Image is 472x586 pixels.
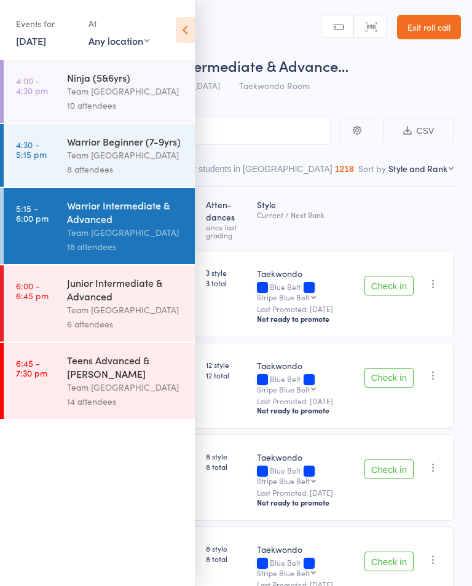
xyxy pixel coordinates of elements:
[4,343,195,419] a: 6:45 -7:30 pmTeens Advanced & [PERSON_NAME]Team [GEOGRAPHIC_DATA]14 attendees
[257,569,310,577] div: Stripe Blue Belt
[4,188,195,264] a: 5:15 -6:00 pmWarrior Intermediate & AdvancedTeam [GEOGRAPHIC_DATA]18 attendees
[257,558,355,577] div: Blue Belt
[257,451,355,463] div: Taekwondo
[257,488,355,497] small: Last Promoted: [DATE]
[257,543,355,555] div: Taekwondo
[4,124,195,187] a: 4:30 -5:15 pmWarrior Beginner (7-9yrs)Team [GEOGRAPHIC_DATA]8 attendees
[67,353,184,380] div: Teens Advanced & [PERSON_NAME]
[122,55,348,76] span: Warrior Intermediate & Advance…
[201,192,252,245] div: Atten­dances
[67,303,184,317] div: Team [GEOGRAPHIC_DATA]
[67,240,184,254] div: 18 attendees
[257,375,355,393] div: Blue Belt
[206,543,247,553] span: 8 style
[206,553,247,564] span: 8 total
[206,461,247,472] span: 8 total
[16,203,49,223] time: 5:15 - 6:00 pm
[364,552,414,571] button: Check in
[397,15,461,39] a: Exit roll call
[335,164,354,174] div: 1218
[16,281,49,300] time: 6:00 - 6:45 pm
[67,317,184,331] div: 6 attendees
[364,368,414,388] button: Check in
[388,162,447,174] div: Style and Rank
[206,451,247,461] span: 8 style
[4,265,195,342] a: 6:00 -6:45 pmJunior Intermediate & AdvancedTeam [GEOGRAPHIC_DATA]6 attendees
[67,148,184,162] div: Team [GEOGRAPHIC_DATA]
[67,71,184,84] div: Ninja (5&6yrs)
[67,225,184,240] div: Team [GEOGRAPHIC_DATA]
[257,385,310,393] div: Stripe Blue Belt
[67,84,184,98] div: Team [GEOGRAPHIC_DATA]
[257,466,355,485] div: Blue Belt
[257,211,355,219] div: Current / Next Rank
[88,14,149,34] div: At
[257,305,355,313] small: Last Promoted: [DATE]
[67,98,184,112] div: 10 attendees
[16,139,47,159] time: 4:30 - 5:15 pm
[67,394,184,408] div: 14 attendees
[67,380,184,394] div: Team [GEOGRAPHIC_DATA]
[364,276,414,295] button: Check in
[206,370,247,380] span: 12 total
[383,118,454,144] button: CSV
[257,314,355,324] div: Not ready to promote
[175,158,353,186] button: Other students in [GEOGRAPHIC_DATA]1218
[257,283,355,301] div: Blue Belt
[358,162,386,174] label: Sort by
[252,192,360,245] div: Style
[257,405,355,415] div: Not ready to promote
[67,135,184,148] div: Warrior Beginner (7-9yrs)
[67,198,184,225] div: Warrior Intermediate & Advanced
[16,358,47,378] time: 6:45 - 7:30 pm
[364,459,414,479] button: Check in
[4,60,195,123] a: 4:00 -4:30 pmNinja (5&6yrs)Team [GEOGRAPHIC_DATA]10 attendees
[257,293,310,301] div: Stripe Blue Belt
[67,162,184,176] div: 8 attendees
[16,14,76,34] div: Events for
[206,359,247,370] span: 12 style
[257,498,355,507] div: Not ready to promote
[67,276,184,303] div: Junior Intermediate & Advanced
[239,79,310,92] span: Taekwondo Room
[257,267,355,279] div: Taekwondo
[206,267,247,278] span: 3 style
[257,359,355,372] div: Taekwondo
[206,278,247,288] span: 3 total
[257,397,355,405] small: Last Promoted: [DATE]
[16,34,46,47] a: [DATE]
[257,477,310,485] div: Stripe Blue Belt
[16,76,48,95] time: 4:00 - 4:30 pm
[88,34,149,47] div: Any location
[206,223,247,239] div: since last grading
